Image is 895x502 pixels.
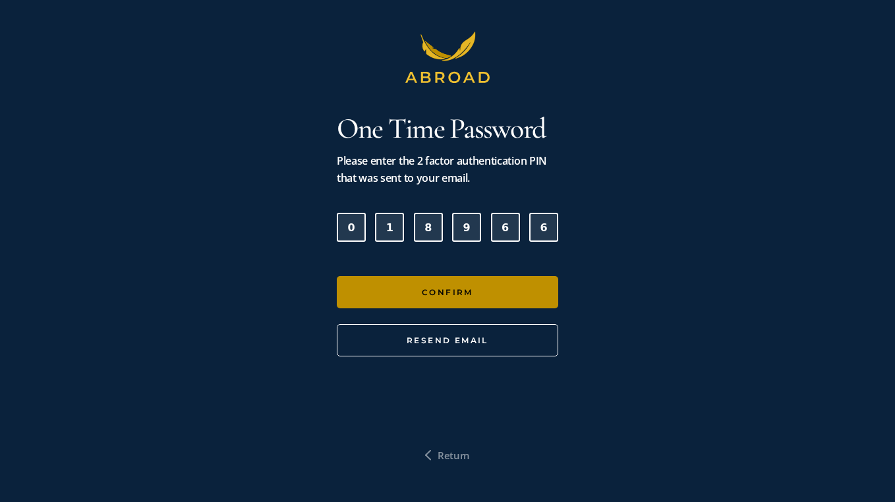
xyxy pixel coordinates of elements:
[337,276,558,308] button: Confirm
[438,447,470,464] span: Return
[337,324,558,356] button: Resend Email
[491,213,520,242] input: Digit 5
[452,213,481,242] input: Digit 4
[425,447,470,464] a: Return
[400,32,496,89] img: header logo
[414,213,443,242] input: Digit 3
[337,152,558,186] div: Please enter the 2 factor authentication PIN that was sent to your email.
[337,110,558,147] h1: One Time Password
[337,213,366,242] input: Please enter verification code. Digit 1
[529,213,558,242] input: Digit 6
[375,213,404,242] input: Digit 2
